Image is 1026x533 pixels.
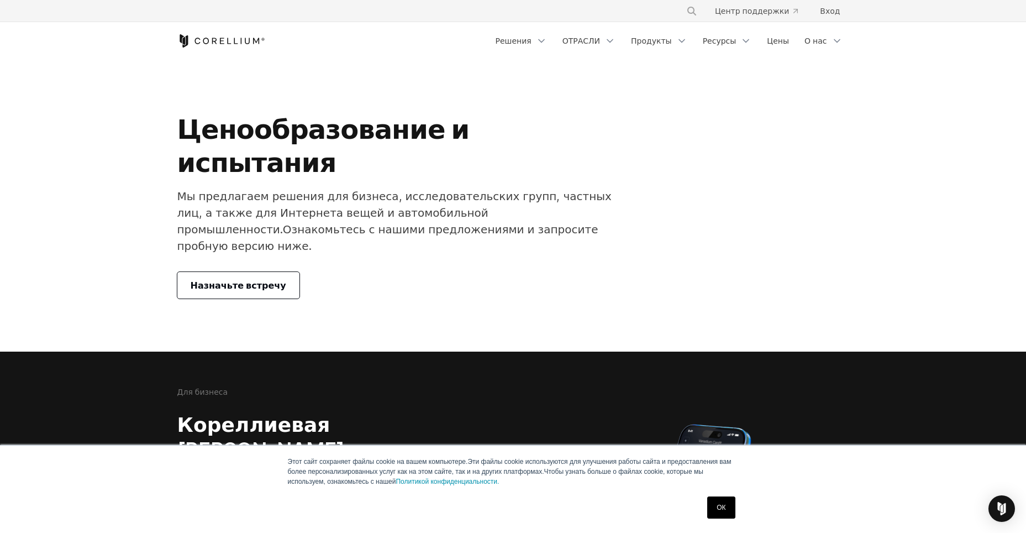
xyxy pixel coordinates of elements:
ya-tr-span: Этот сайт сохраняет файлы cookie на вашем компьютере. [288,458,468,466]
ya-tr-span: Мы предлагаем решения для бизнеса, исследовательских групп, частных лиц, а также для Интернета ве... [177,190,612,236]
a: Политикой конфиденциальности. [396,478,499,485]
ya-tr-span: Для бизнеса [177,387,228,396]
ya-tr-span: Вход [820,6,840,17]
a: ОК [707,497,735,519]
ya-tr-span: Эти файлы cookie используются для улучшения работы сайта и предоставления вам более персонализиро... [288,458,732,475]
button: Поиск [682,1,702,21]
a: Назначьте встречу [177,272,299,299]
ya-tr-span: Назначьте встречу [191,279,286,292]
ya-tr-span: Кореллиевая [PERSON_NAME] [177,412,345,462]
div: Навигационное меню [673,1,849,21]
ya-tr-span: Цены [767,35,789,46]
ya-tr-span: ОК [717,504,725,511]
ya-tr-span: Центр поддержки [715,6,789,17]
a: Дом Кореллиума [177,34,265,48]
ya-tr-span: Ценообразование и испытания [177,113,470,179]
ya-tr-span: Ознакомьтесь с нашими предложениями и запросите пробную версию ниже. [177,223,598,253]
div: Откройте Интерком-Мессенджер [988,495,1015,522]
ya-tr-span: ОТРАСЛИ [562,35,600,46]
ya-tr-span: Решения [496,35,532,46]
div: Навигационное меню [489,31,849,51]
ya-tr-span: Продукты [631,35,672,46]
ya-tr-span: О нас [804,35,827,46]
ya-tr-span: Ресурсы [703,35,736,46]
